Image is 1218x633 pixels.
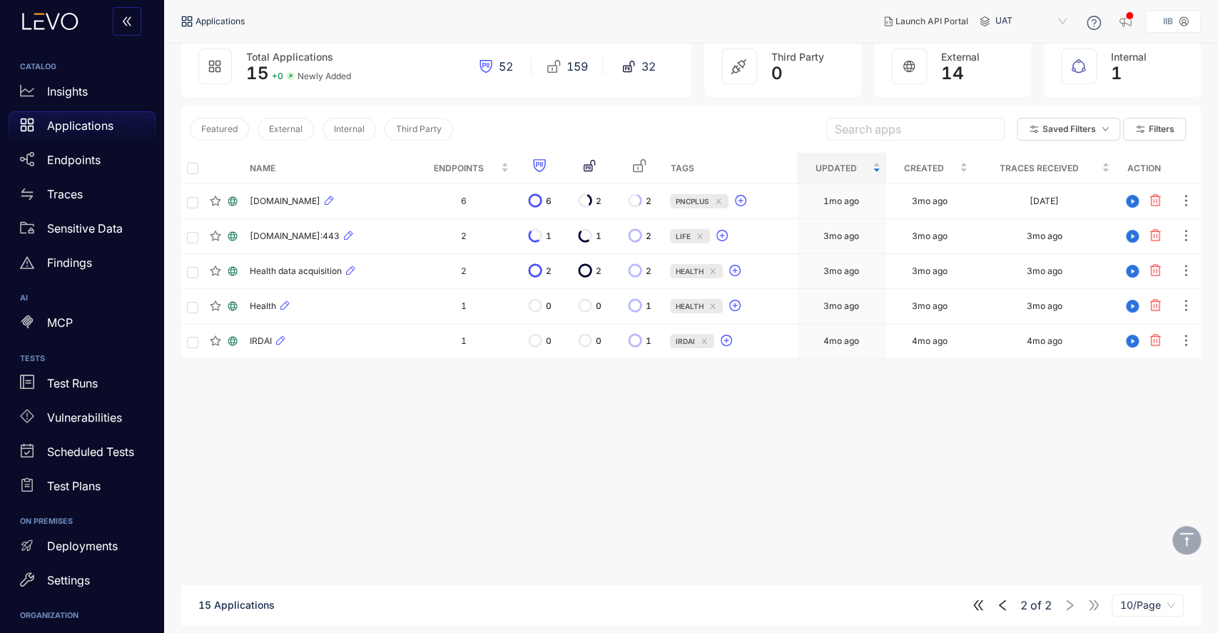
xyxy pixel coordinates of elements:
span: [DOMAIN_NAME]:443 [250,231,340,241]
p: Findings [47,256,92,269]
span: 0 [771,64,783,83]
a: Applications [9,111,156,146]
button: play-circle [1121,295,1144,318]
a: Traces [9,180,156,214]
span: 2 [1020,599,1027,612]
h6: TESTS [20,355,144,363]
span: Endpoints [419,161,498,176]
a: Scheduled Tests [9,437,156,472]
div: 3mo ago [823,231,859,241]
div: 3mo ago [912,266,948,276]
p: MCP [47,316,73,329]
span: Traces Received [979,161,1099,176]
button: double-left [113,7,141,36]
span: 2 [596,196,602,206]
span: 32 [641,60,656,73]
span: vertical-align-top [1178,531,1195,548]
span: ellipsis [1179,263,1193,280]
span: [DOMAIN_NAME] [250,196,320,206]
button: Saved Filtersdown [1017,118,1120,141]
span: play-circle [1122,195,1143,208]
button: play-circle [1121,225,1144,248]
div: 4mo ago [1026,336,1062,346]
span: 0 [546,301,552,311]
button: Internal [323,118,376,141]
th: Created [886,153,973,184]
a: Deployments [9,532,156,566]
button: ellipsis [1178,260,1194,283]
span: double-left [972,599,985,612]
div: 4mo ago [912,336,948,346]
button: ellipsis [1178,190,1194,213]
th: Endpoints [413,153,514,184]
span: play-circle [1122,300,1143,313]
span: 0 [596,336,602,346]
h6: AI [20,294,144,303]
span: Third Party [396,124,442,134]
p: Test Plans [47,480,101,492]
span: 10/Page [1120,594,1175,616]
span: double-left [121,16,133,29]
button: plus-circle [734,190,753,213]
button: ellipsis [1178,225,1194,248]
span: close [714,198,724,205]
span: Featured [201,124,238,134]
span: Third Party [771,51,824,63]
span: star [210,300,221,312]
p: Sensitive Data [47,222,123,235]
button: Featured [190,118,249,141]
span: 2 [646,266,651,276]
th: Traces Received [973,153,1115,184]
a: MCP [9,309,156,343]
span: warning [20,255,34,270]
a: Test Plans [9,472,156,506]
div: 1mo ago [823,196,859,206]
button: Launch API Portal [873,10,980,33]
button: play-circle [1121,330,1144,353]
span: Saved Filters [1042,124,1096,134]
span: play-circle [1122,335,1143,348]
p: Applications [47,119,113,132]
span: 1 [546,231,552,241]
span: of [1020,599,1052,612]
span: star [210,265,221,277]
span: plus-circle [729,300,741,313]
th: Tags [664,153,796,184]
span: 0 [596,301,602,311]
span: + 0 [272,71,283,81]
span: 1 [596,231,602,241]
p: Test Runs [47,377,98,390]
div: 3mo ago [912,301,948,311]
div: 3mo ago [1026,266,1062,276]
a: Insights [9,77,156,111]
a: Findings [9,248,156,283]
div: 3mo ago [823,301,859,311]
span: 1 [646,301,651,311]
span: left [996,599,1009,612]
span: swap [20,187,34,201]
span: 2 [596,266,602,276]
button: Third Party [385,118,453,141]
button: ellipsis [1178,330,1194,353]
span: ellipsis [1179,298,1193,315]
span: Launch API Portal [895,16,968,26]
span: Filters [1149,124,1174,134]
span: ellipsis [1179,228,1193,245]
div: 3mo ago [912,196,948,206]
span: 52 [499,60,513,73]
p: IIB [1163,16,1173,26]
span: 2 [1045,599,1052,612]
span: Internal [334,124,365,134]
span: 6 [546,196,552,206]
span: IRDAI [675,334,694,348]
span: Life [675,229,690,243]
span: plus-circle [735,195,746,208]
span: PnCplus [675,194,709,208]
span: star [210,335,221,347]
span: play-circle [1122,230,1143,243]
button: plus-circle [729,260,747,283]
span: ellipsis [1179,333,1193,350]
a: Settings [9,566,156,600]
button: play-circle [1121,260,1144,283]
div: 3mo ago [1026,301,1062,311]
